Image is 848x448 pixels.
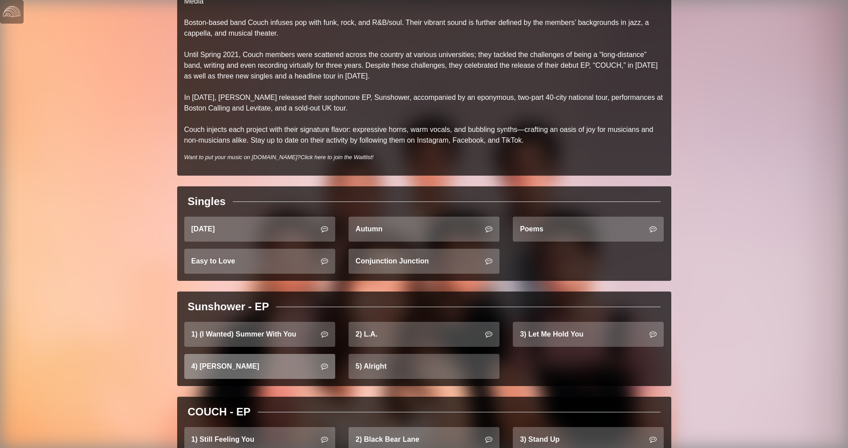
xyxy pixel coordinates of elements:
[184,154,374,160] i: Want to put your music on [DOMAIN_NAME]?
[3,3,20,21] img: logo-white-4c48a5e4bebecaebe01ca5a9d34031cfd3d4ef9ae749242e8c4bf12ef99f53e8.png
[184,322,335,347] a: 1) (I Wanted) Summer With You
[513,322,664,347] a: 3) Let Me Hold You
[188,193,226,210] div: Singles
[184,354,335,379] a: 4) [PERSON_NAME]
[513,217,664,242] a: Poems
[349,249,499,274] a: Conjunction Junction
[349,217,499,242] a: Autumn
[349,354,499,379] a: 5) Alright
[184,249,335,274] a: Easy to Love
[188,299,269,315] div: Sunshower - EP
[188,404,251,420] div: COUCH - EP
[300,154,373,160] a: Click here to join the Waitlist!
[184,217,335,242] a: [DATE]
[349,322,499,347] a: 2) L.A.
